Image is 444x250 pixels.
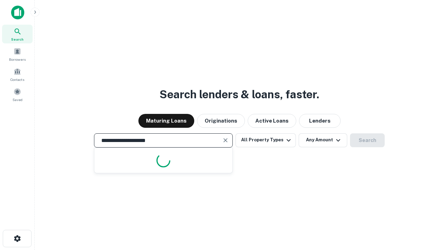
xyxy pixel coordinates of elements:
[248,114,296,128] button: Active Loans
[2,65,33,84] a: Contacts
[10,77,24,82] span: Contacts
[299,133,347,147] button: Any Amount
[2,25,33,43] a: Search
[236,133,296,147] button: All Property Types
[138,114,194,128] button: Maturing Loans
[2,45,33,64] a: Borrowers
[12,97,23,102] span: Saved
[221,135,230,145] button: Clear
[197,114,245,128] button: Originations
[9,57,26,62] span: Borrowers
[299,114,341,128] button: Lenders
[160,86,319,103] h3: Search lenders & loans, faster.
[11,36,24,42] span: Search
[409,194,444,228] iframe: Chat Widget
[11,6,24,19] img: capitalize-icon.png
[2,85,33,104] a: Saved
